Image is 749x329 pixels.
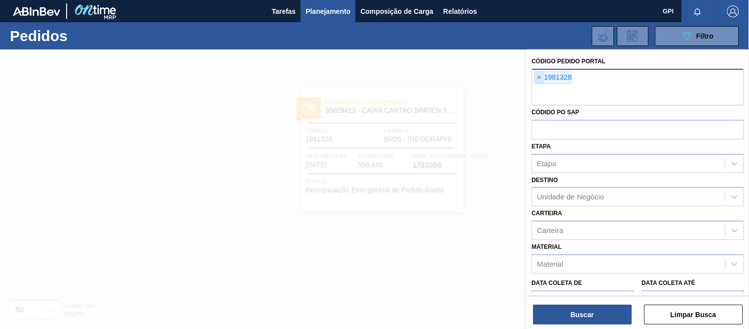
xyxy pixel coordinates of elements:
button: Notificações [682,4,713,18]
div: Material [537,260,563,268]
span: Composição de Carga [360,5,434,17]
img: Logout [727,5,739,17]
span: × [535,72,544,84]
div: Unidade de Negócio [537,193,604,201]
label: Data coleta de [532,280,582,286]
label: Código Pedido Portal [532,58,606,65]
span: Tarefas [272,5,296,17]
input: dd/mm/yyyy [532,290,634,310]
div: Solicitação de Revisão de Pedidos [617,26,649,46]
label: Data coleta até [642,280,695,286]
label: Material [532,243,562,250]
label: Destino [532,177,558,184]
span: Filtro [697,32,714,40]
div: Importar Negociações dos Pedidos [592,26,614,46]
h1: Pedidos [10,30,152,42]
span: Relatórios [443,5,477,17]
label: Códido PO SAP [532,109,580,116]
button: Filtro [655,26,739,46]
div: Carteira [537,227,563,235]
input: dd/mm/yyyy [642,290,744,310]
img: TNhmsLtSVTkK8tSr43FrP2fwEKptu5GPRR3wAAAABJRU5ErkJggg== [13,7,60,16]
label: Carteira [532,210,562,217]
label: Etapa [532,143,551,150]
span: Planejamento [306,5,351,17]
div: Etapa [537,159,556,168]
div: 1981328 [534,71,572,84]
